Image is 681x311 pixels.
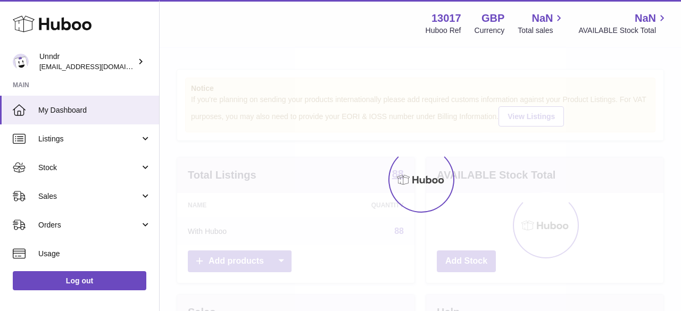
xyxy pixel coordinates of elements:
[426,26,461,36] div: Huboo Ref
[38,191,140,201] span: Sales
[578,26,668,36] span: AVAILABLE Stock Total
[38,105,151,115] span: My Dashboard
[481,11,504,26] strong: GBP
[38,134,140,144] span: Listings
[38,220,140,230] span: Orders
[475,26,505,36] div: Currency
[531,11,553,26] span: NaN
[39,52,135,72] div: Unndr
[578,11,668,36] a: NaN AVAILABLE Stock Total
[13,54,29,70] img: internalAdmin-13017@internal.huboo.com
[518,11,565,36] a: NaN Total sales
[38,163,140,173] span: Stock
[13,271,146,290] a: Log out
[39,62,156,71] span: [EMAIL_ADDRESS][DOMAIN_NAME]
[518,26,565,36] span: Total sales
[635,11,656,26] span: NaN
[38,249,151,259] span: Usage
[431,11,461,26] strong: 13017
